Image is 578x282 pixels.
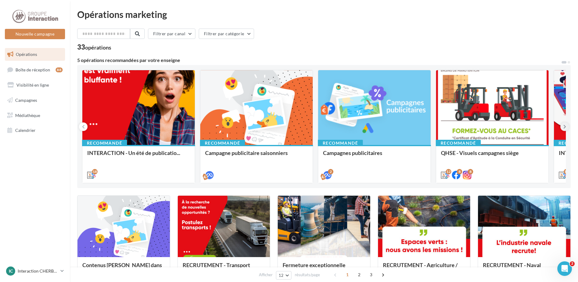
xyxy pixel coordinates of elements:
[328,169,333,174] div: 2
[295,272,320,278] span: résultats/page
[77,58,561,63] div: 5 opérations recommandées par votre enseigne
[183,262,250,268] span: RECRUTEMENT - Transport
[323,150,382,156] span: Campagnes publicitaires
[457,169,462,174] div: 8
[5,29,65,39] button: Nouvelle campagne
[16,82,49,88] span: Visibilité en ligne
[4,79,66,91] a: Visibilité en ligne
[9,268,13,274] span: IC
[85,45,111,50] div: opérations
[16,52,37,57] span: Opérations
[318,140,363,146] div: Recommandé
[564,169,569,174] div: 12
[4,124,66,137] a: Calendrier
[436,140,481,146] div: Recommandé
[446,169,451,174] div: 12
[276,271,291,280] button: 12
[5,265,65,277] a: IC Interaction CHERBOURG
[82,140,127,146] div: Recommandé
[557,261,572,276] iframe: Intercom live chat
[342,270,352,280] span: 1
[366,270,376,280] span: 3
[283,262,346,268] span: Fermeture exceptionnelle
[87,150,180,156] span: INTERACTION - Un été de publicatio...
[279,273,284,278] span: 12
[15,67,50,72] span: Boîte de réception
[4,63,66,76] a: Boîte de réception88
[18,268,58,274] p: Interaction CHERBOURG
[148,29,195,39] button: Filtrer par canal
[200,140,245,146] div: Recommandé
[354,270,364,280] span: 2
[77,44,111,50] div: 33
[441,150,519,156] span: QHSE - Visuels campagnes siège
[199,29,254,39] button: Filtrer par catégorie
[4,48,66,61] a: Opérations
[15,98,37,103] span: Campagnes
[56,67,63,72] div: 88
[570,261,575,266] span: 2
[15,128,36,133] span: Calendrier
[468,169,473,174] div: 8
[483,262,541,268] span: RECRUTEMENT - Naval
[259,272,273,278] span: Afficher
[205,150,288,156] span: Campagne publicitaire saisonniers
[15,112,40,118] span: Médiathèque
[92,169,98,174] div: 18
[4,94,66,107] a: Campagnes
[77,10,571,19] div: Opérations marketing
[4,109,66,122] a: Médiathèque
